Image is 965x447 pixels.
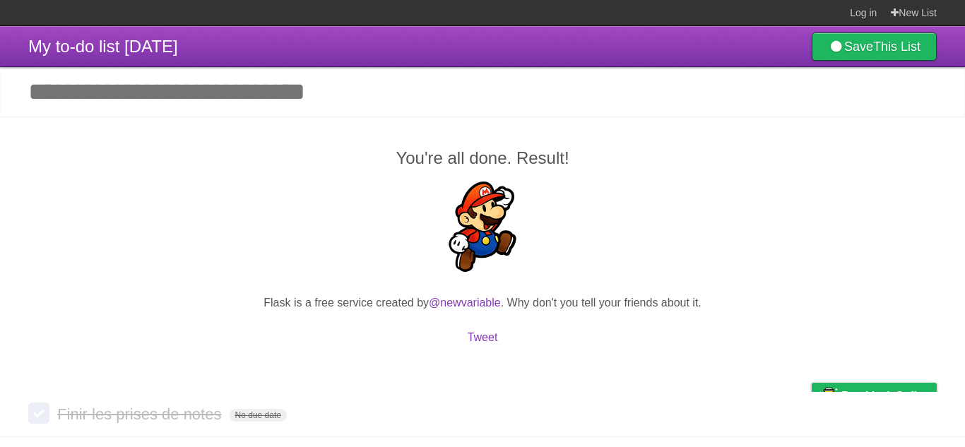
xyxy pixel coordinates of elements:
h2: You're all done. Result! [28,145,937,171]
span: Finir les prises de notes [57,405,225,423]
label: Done [28,403,49,424]
p: Flask is a free service created by . Why don't you tell your friends about it. [28,294,937,311]
a: @newvariable [429,297,501,309]
img: Buy me a coffee [819,383,838,407]
span: No due date [230,409,287,422]
img: Super Mario [437,181,528,272]
span: Buy me a coffee [841,383,930,408]
span: My to-do list [DATE] [28,37,178,56]
a: Buy me a coffee [812,383,937,409]
a: Tweet [468,331,498,343]
b: This List [873,40,920,54]
a: SaveThis List [812,32,937,61]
